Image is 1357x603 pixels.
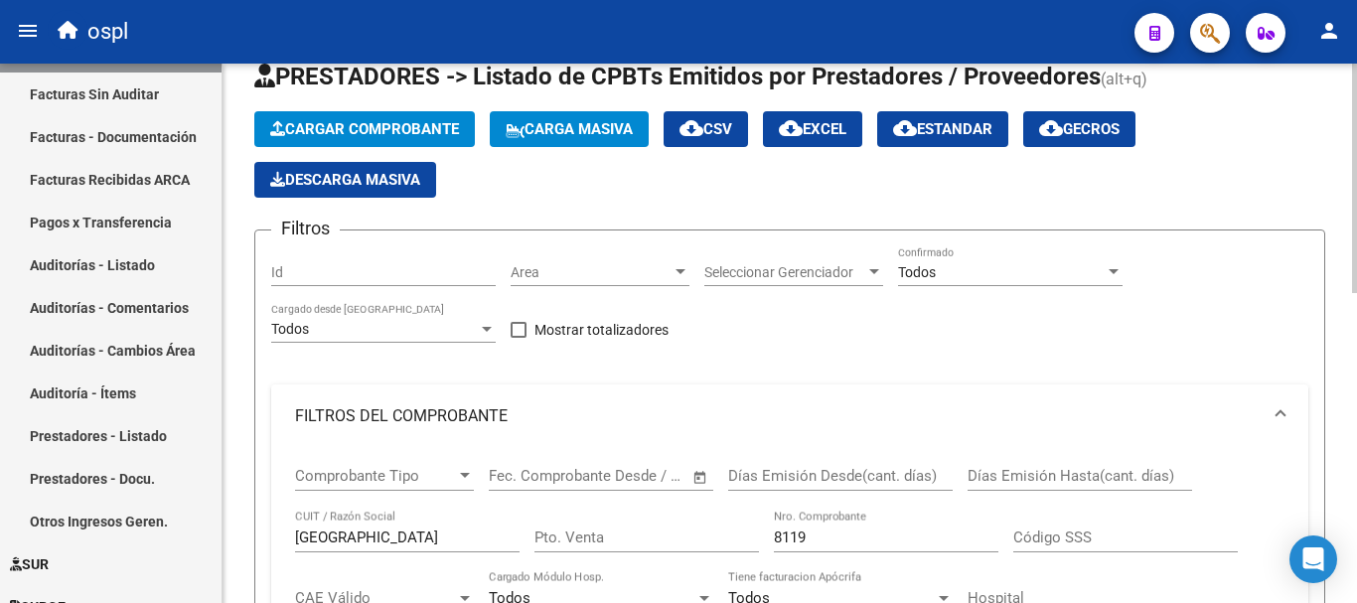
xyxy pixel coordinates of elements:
span: (alt+q) [1101,70,1147,88]
mat-icon: cloud_download [1039,116,1063,140]
button: Carga Masiva [490,111,649,147]
span: Seleccionar Gerenciador [704,264,865,281]
mat-icon: cloud_download [893,116,917,140]
button: CSV [664,111,748,147]
span: Area [511,264,672,281]
mat-icon: cloud_download [779,116,803,140]
span: Todos [271,321,309,337]
span: CSV [679,120,732,138]
button: Open calendar [689,466,712,489]
mat-panel-title: FILTROS DEL COMPROBANTE [295,405,1261,427]
button: Gecros [1023,111,1135,147]
span: Descarga Masiva [270,171,420,189]
mat-icon: menu [16,19,40,43]
mat-icon: person [1317,19,1341,43]
h3: Filtros [271,215,340,242]
span: Carga Masiva [506,120,633,138]
span: Cargar Comprobante [270,120,459,138]
span: Gecros [1039,120,1120,138]
span: Todos [898,264,936,280]
input: Fecha fin [587,467,683,485]
span: Estandar [893,120,992,138]
input: Fecha inicio [489,467,569,485]
span: EXCEL [779,120,846,138]
mat-icon: cloud_download [679,116,703,140]
button: Cargar Comprobante [254,111,475,147]
button: Estandar [877,111,1008,147]
mat-expansion-panel-header: FILTROS DEL COMPROBANTE [271,384,1308,448]
span: ospl [87,10,128,54]
app-download-masive: Descarga masiva de comprobantes (adjuntos) [254,162,436,198]
div: Open Intercom Messenger [1289,535,1337,583]
button: EXCEL [763,111,862,147]
span: Comprobante Tipo [295,467,456,485]
button: Descarga Masiva [254,162,436,198]
span: Mostrar totalizadores [534,318,669,342]
span: SUR [10,553,49,575]
span: PRESTADORES -> Listado de CPBTs Emitidos por Prestadores / Proveedores [254,63,1101,90]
